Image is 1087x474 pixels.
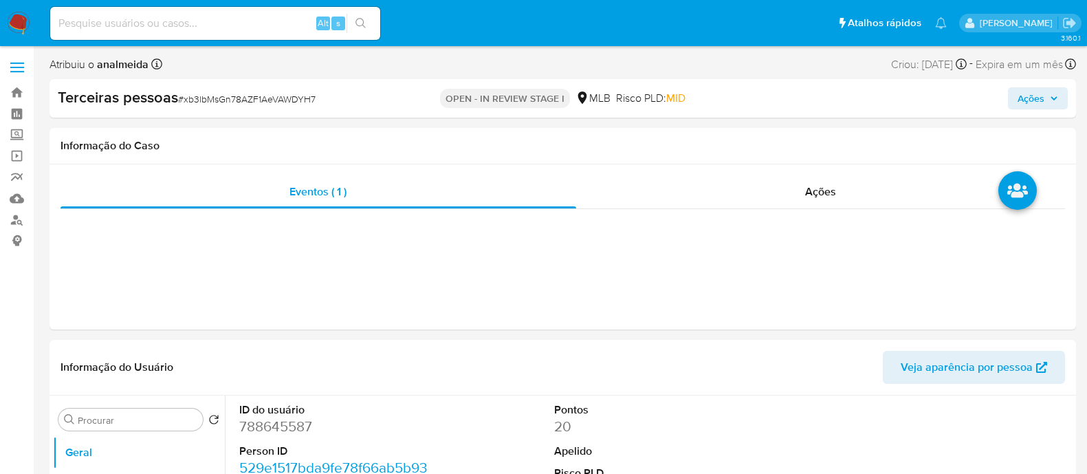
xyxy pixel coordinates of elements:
[64,414,75,425] button: Procurar
[239,417,436,436] dd: 788645587
[891,55,967,74] div: Criou: [DATE]
[976,57,1063,72] span: Expira em um mês
[935,17,947,29] a: Notificações
[666,90,685,106] span: MID
[1062,16,1077,30] a: Sair
[318,17,329,30] span: Alt
[61,139,1065,153] h1: Informação do Caso
[969,55,973,74] span: -
[58,86,178,108] b: Terceiras pessoas
[78,414,197,427] input: Procurar
[94,56,149,72] b: analmeida
[239,402,436,418] dt: ID do usuário
[440,89,570,108] p: OPEN - IN REVIEW STAGE I
[575,91,611,106] div: MLB
[554,444,751,459] dt: Apelido
[336,17,340,30] span: s
[178,92,316,106] span: # xb3lbMsGn78AZF1AeVAWDYH7
[883,351,1065,384] button: Veja aparência por pessoa
[347,14,375,33] button: search-icon
[848,16,921,30] span: Atalhos rápidos
[208,414,219,429] button: Retornar ao pedido padrão
[616,91,685,106] span: Risco PLD:
[50,14,380,32] input: Pesquise usuários ou casos...
[239,444,436,459] dt: Person ID
[554,402,751,418] dt: Pontos
[289,184,347,200] span: Eventos ( 1 )
[1018,87,1044,109] span: Ações
[50,57,149,72] span: Atribuiu o
[901,351,1033,384] span: Veja aparência por pessoa
[554,417,751,436] dd: 20
[53,436,225,469] button: Geral
[980,17,1057,30] p: anna.almeida@mercadopago.com.br
[1008,87,1068,109] button: Ações
[805,184,836,200] span: Ações
[61,360,173,374] h1: Informação do Usuário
